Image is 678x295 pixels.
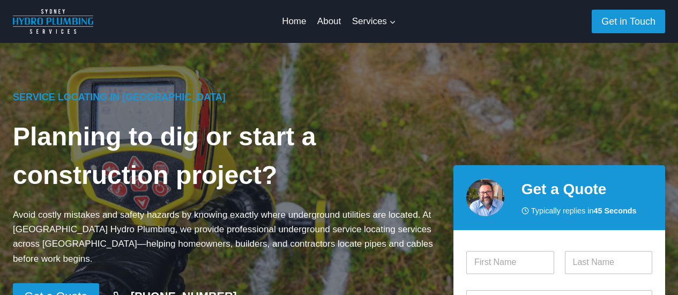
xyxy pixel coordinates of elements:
[13,9,93,34] img: Sydney Hydro Plumbing Logo
[277,9,401,34] nav: Primary Navigation
[352,14,396,28] span: Services
[466,251,554,274] input: First Name
[565,251,653,274] input: Last Name
[594,206,637,215] strong: 45 Seconds
[13,208,436,266] p: Avoid costly mistakes and safety hazards by knowing exactly where underground utilities are locat...
[531,205,637,217] span: Typically replies in
[13,117,436,195] h1: Planning to dig or start a construction project?
[521,178,652,201] h2: Get a Quote
[592,10,665,33] a: Get in Touch
[346,9,401,34] a: Services
[312,9,347,34] a: About
[13,90,436,105] h6: Service Locating in [GEOGRAPHIC_DATA]
[277,9,312,34] a: Home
